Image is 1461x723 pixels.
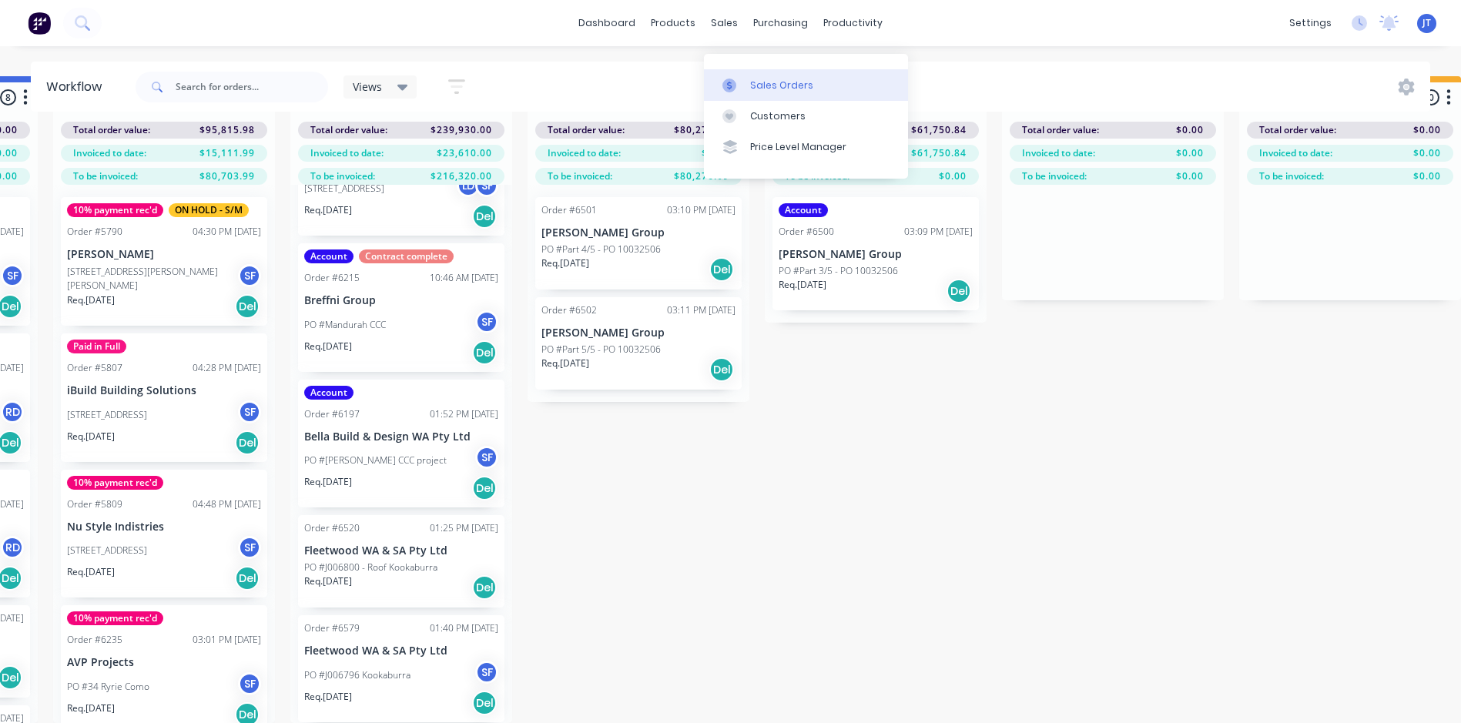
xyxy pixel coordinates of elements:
[1413,123,1441,137] span: $0.00
[353,79,382,95] span: Views
[475,661,498,684] div: SF
[304,249,354,263] div: Account
[702,146,729,160] span: $0.00
[199,146,255,160] span: $15,111.99
[304,621,360,635] div: Order #6579
[199,169,255,183] span: $80,703.99
[67,265,238,293] p: [STREET_ADDRESS][PERSON_NAME][PERSON_NAME]
[304,574,352,588] p: Req. [DATE]
[359,249,454,263] div: Contract complete
[704,69,908,100] a: Sales Orders
[674,169,729,183] span: $80,276.09
[472,476,497,500] div: Del
[947,279,971,303] div: Del
[475,310,498,333] div: SF
[911,123,967,137] span: $61,750.84
[310,146,384,160] span: Invoiced to date:
[772,197,979,310] div: AccountOrder #650003:09 PM [DATE][PERSON_NAME] GroupPO #Part 3/5 - PO 10032506Req.[DATE]Del
[571,12,643,35] a: dashboard
[475,174,498,197] div: SF
[1259,146,1332,160] span: Invoiced to date:
[67,340,126,353] div: Paid in Full
[535,197,742,290] div: Order #650103:10 PM [DATE][PERSON_NAME] GroupPO #Part 4/5 - PO 10032506Req.[DATE]Del
[667,203,736,217] div: 03:10 PM [DATE]
[779,264,898,278] p: PO #Part 3/5 - PO 10032506
[1,536,24,559] div: RD
[304,430,498,444] p: Bella Build & Design WA Pty Ltd
[73,123,150,137] span: Total order value:
[1259,123,1336,137] span: Total order value:
[67,408,147,422] p: [STREET_ADDRESS]
[541,256,589,270] p: Req. [DATE]
[298,515,504,608] div: Order #652001:25 PM [DATE]Fleetwood WA & SA Pty LtdPO #J006800 - Roof KookaburraReq.[DATE]Del
[1282,12,1339,35] div: settings
[1259,169,1324,183] span: To be invoiced:
[67,633,122,647] div: Order #6235
[939,169,967,183] span: $0.00
[304,203,352,217] p: Req. [DATE]
[779,203,828,217] div: Account
[541,303,597,317] div: Order #6502
[238,400,261,423] div: SF
[457,174,480,197] div: LD
[472,691,497,715] div: Del
[535,297,742,390] div: Order #650203:11 PM [DATE][PERSON_NAME] GroupPO #Part 5/5 - PO 10032506Req.[DATE]Del
[67,544,147,557] p: [STREET_ADDRESS]
[67,611,163,625] div: 10% payment rec'd
[548,169,612,183] span: To be invoiced:
[304,318,386,332] p: PO #Mandurah CCC
[779,248,973,261] p: [PERSON_NAME] Group
[238,536,261,559] div: SF
[61,333,267,462] div: Paid in FullOrder #580704:28 PM [DATE]iBuild Building Solutions[STREET_ADDRESS]SFReq.[DATE]Del
[304,386,354,400] div: Account
[73,169,138,183] span: To be invoiced:
[548,146,621,160] span: Invoiced to date:
[541,226,736,239] p: [PERSON_NAME] Group
[169,203,249,217] div: ON HOLD - S/M
[430,407,498,421] div: 01:52 PM [DATE]
[298,243,504,372] div: AccountContract completeOrder #621510:46 AM [DATE]Breffni GroupPO #Mandurah CCCSFReq.[DATE]Del
[472,340,497,365] div: Del
[235,294,260,319] div: Del
[199,123,255,137] span: $95,815.98
[431,123,492,137] span: $239,930.00
[298,615,504,722] div: Order #657901:40 PM [DATE]Fleetwood WA & SA Pty LtdPO #J006796 KookaburraSFReq.[DATE]Del
[235,430,260,455] div: Del
[541,343,661,356] p: PO #Part 5/5 - PO 10032506
[1176,169,1204,183] span: $0.00
[541,356,589,370] p: Req. [DATE]
[904,225,973,239] div: 03:09 PM [DATE]
[541,243,661,256] p: PO #Part 4/5 - PO 10032506
[1022,169,1087,183] span: To be invoiced:
[1422,16,1431,30] span: JT
[1022,123,1099,137] span: Total order value:
[709,357,734,382] div: Del
[238,672,261,695] div: SF
[746,12,816,35] div: purchasing
[304,454,447,467] p: PO #[PERSON_NAME] CCC project
[472,575,497,600] div: Del
[1022,146,1095,160] span: Invoiced to date:
[674,123,729,137] span: $80,276.09
[67,701,115,715] p: Req. [DATE]
[431,169,492,183] span: $216,320.00
[475,446,498,469] div: SF
[1176,123,1204,137] span: $0.00
[541,326,736,340] p: [PERSON_NAME] Group
[1,400,24,423] div: RD
[46,78,109,96] div: Workflow
[709,257,734,282] div: Del
[298,380,504,508] div: AccountOrder #619701:52 PM [DATE]Bella Build & Design WA Pty LtdPO #[PERSON_NAME] CCC projectSFRe...
[67,565,115,579] p: Req. [DATE]
[304,690,352,704] p: Req. [DATE]
[67,361,122,375] div: Order #5807
[73,146,146,160] span: Invoiced to date:
[304,340,352,353] p: Req. [DATE]
[548,123,625,137] span: Total order value:
[61,197,267,326] div: 10% payment rec'dON HOLD - S/MOrder #579004:30 PM [DATE][PERSON_NAME][STREET_ADDRESS][PERSON_NAME...
[310,123,387,137] span: Total order value:
[67,384,261,397] p: iBuild Building Solutions
[304,644,498,658] p: Fleetwood WA & SA Pty Ltd
[67,520,261,534] p: Nu Style Indistries
[67,293,115,307] p: Req. [DATE]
